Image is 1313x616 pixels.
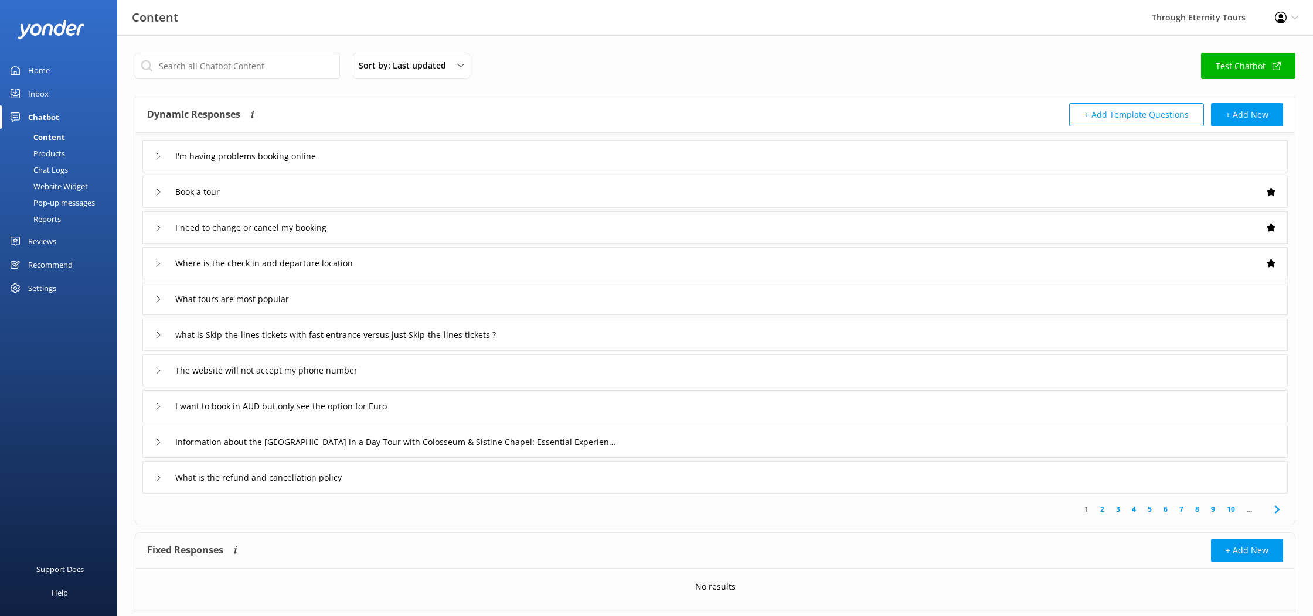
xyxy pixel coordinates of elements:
div: Reviews [28,230,56,253]
a: Content [7,129,117,145]
a: Website Widget [7,178,117,194]
img: yonder-white-logo.png [18,20,85,39]
a: 9 [1205,504,1221,515]
span: ... [1241,504,1258,515]
div: Products [7,145,65,162]
p: No results [695,580,736,593]
div: Website Widget [7,178,88,194]
div: Pop-up messages [7,194,95,211]
a: 8 [1189,504,1205,515]
a: Products [7,145,117,162]
h4: Fixed Responses [147,539,223,562]
a: Test Chatbot [1201,53,1295,79]
a: 6 [1158,504,1173,515]
a: Chat Logs [7,162,117,178]
a: 2 [1094,504,1110,515]
div: Settings [28,276,56,300]
div: Chat Logs [7,162,68,178]
a: 10 [1221,504,1241,515]
h4: Dynamic Responses [147,103,240,126]
a: 7 [1173,504,1189,515]
div: Chatbot [28,105,59,129]
div: Support Docs [36,557,84,581]
a: 1 [1079,504,1094,515]
a: 5 [1142,504,1158,515]
div: Help [52,581,68,604]
button: + Add New [1211,539,1283,562]
a: Pop-up messages [7,194,117,211]
div: Reports [7,211,61,227]
div: Recommend [28,253,73,276]
div: Inbox [28,82,49,105]
a: Reports [7,211,117,227]
input: Search all Chatbot Content [135,53,340,79]
a: 4 [1126,504,1142,515]
button: + Add New [1211,103,1283,126]
button: + Add Template Questions [1069,103,1204,126]
div: Home [28,59,50,82]
h3: Content [132,8,178,27]
a: 3 [1110,504,1126,515]
div: Content [7,129,65,145]
span: Sort by: Last updated [359,59,453,72]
